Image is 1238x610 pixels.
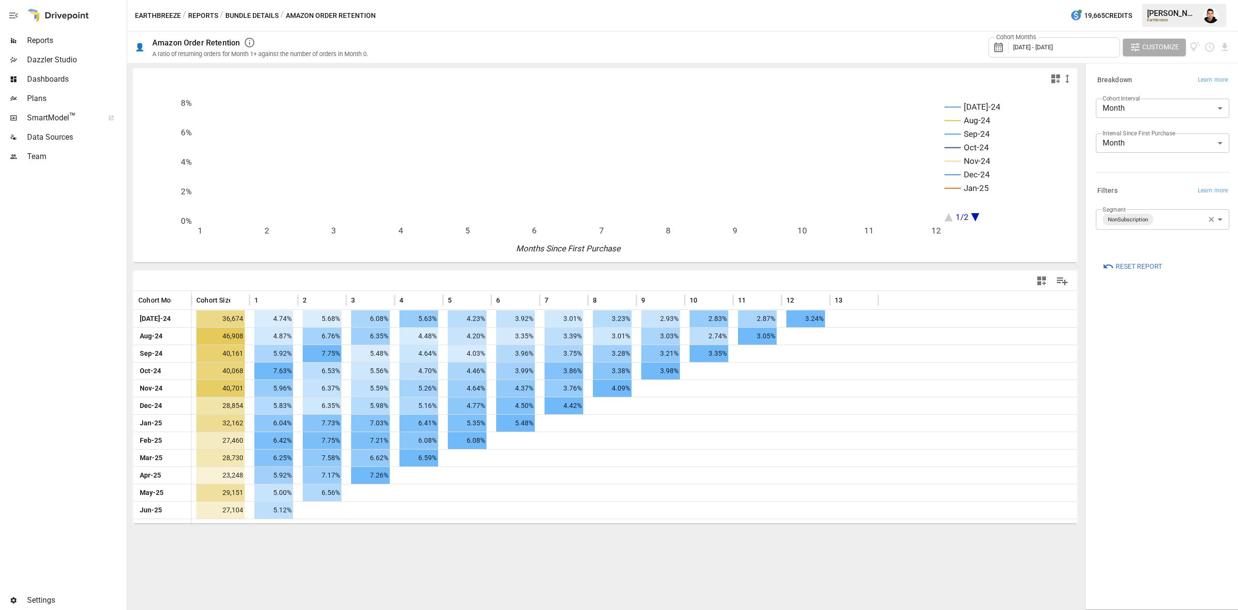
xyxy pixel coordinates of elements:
[27,131,125,143] span: Data Sources
[545,295,548,305] span: 7
[138,502,163,519] span: Jun-25
[964,129,990,139] text: Sep-24
[448,380,486,397] span: 4.64%
[641,328,680,345] span: 3.03%
[398,226,403,235] text: 4
[399,432,438,449] span: 6.08%
[1116,261,1162,273] span: Reset Report
[738,328,777,345] span: 3.05%
[254,380,293,397] span: 5.96%
[254,450,293,466] span: 6.25%
[173,293,186,307] button: Sort
[225,10,279,22] button: Bundle Details
[351,345,390,362] span: 5.48%
[152,50,368,58] div: A ratio of returning orders for Month 1+ against the number of orders in Month 0.
[351,397,390,414] span: 5.98%
[183,10,186,22] div: /
[1096,99,1229,118] div: Month
[303,432,341,449] span: 7.75%
[399,310,438,327] span: 5.63%
[448,310,486,327] span: 4.23%
[303,310,341,327] span: 5.68%
[1097,186,1118,196] h6: Filters
[698,293,712,307] button: Sort
[138,328,164,345] span: Aug-24
[254,467,293,484] span: 5.92%
[496,310,535,327] span: 3.92%
[931,226,941,235] text: 12
[593,295,597,305] span: 8
[641,363,680,379] span: 3.98%
[27,35,125,46] span: Reports
[593,345,632,362] span: 3.28%
[964,156,990,166] text: Nov-24
[1219,42,1230,53] button: Download report
[27,595,125,606] span: Settings
[496,328,535,345] span: 3.35%
[351,295,355,305] span: 3
[220,10,223,22] div: /
[593,363,632,379] span: 3.38%
[1147,18,1197,22] div: Earthbreeze
[797,226,807,235] text: 10
[303,467,341,484] span: 7.17%
[308,293,321,307] button: Sort
[303,328,341,345] span: 6.76%
[254,484,293,501] span: 5.00%
[1103,129,1175,137] label: Interval Since First Purchase
[356,293,369,307] button: Sort
[1013,44,1053,51] span: [DATE] - [DATE]
[138,345,164,362] span: Sep-24
[1123,39,1186,56] button: Customize
[496,345,535,362] span: 3.96%
[465,226,470,235] text: 5
[496,415,535,432] span: 5.48%
[835,295,842,305] span: 13
[351,328,390,345] span: 6.35%
[1203,8,1219,23] img: Francisco Sanchez
[747,293,760,307] button: Sort
[254,502,293,519] span: 5.12%
[351,432,390,449] span: 7.21%
[254,310,293,327] span: 4.74%
[964,116,990,125] text: Aug-24
[641,345,680,362] span: 3.21%
[1204,42,1215,53] button: Schedule report
[231,293,245,307] button: Sort
[265,226,269,235] text: 2
[1198,75,1228,85] span: Learn more
[303,295,307,305] span: 2
[593,328,632,345] span: 3.01%
[196,310,245,327] span: 36,674
[399,397,438,414] span: 5.16%
[181,187,192,196] text: 2%
[138,363,162,379] span: Oct-24
[399,450,438,466] span: 6.59%
[351,310,390,327] span: 6.08%
[196,450,245,466] span: 28,730
[1066,7,1136,25] button: 19,665Credits
[254,295,258,305] span: 1
[303,345,341,362] span: 7.75%
[138,397,163,414] span: Dec-24
[280,10,284,22] div: /
[738,310,777,327] span: 2.87%
[254,345,293,362] span: 5.92%
[27,93,125,104] span: Plans
[641,310,680,327] span: 2.93%
[27,54,125,66] span: Dazzler Studio
[1190,39,1201,56] button: View documentation
[1142,41,1179,53] span: Customize
[27,73,125,85] span: Dashboards
[549,293,563,307] button: Sort
[181,157,192,167] text: 4%
[138,380,164,397] span: Nov-24
[27,112,98,124] span: SmartModel
[196,328,245,345] span: 46,908
[254,328,293,345] span: 4.87%
[964,102,1001,112] text: [DATE]-24
[138,432,163,449] span: Feb-25
[181,128,192,137] text: 6%
[69,111,76,123] span: ™
[196,415,245,432] span: 32,162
